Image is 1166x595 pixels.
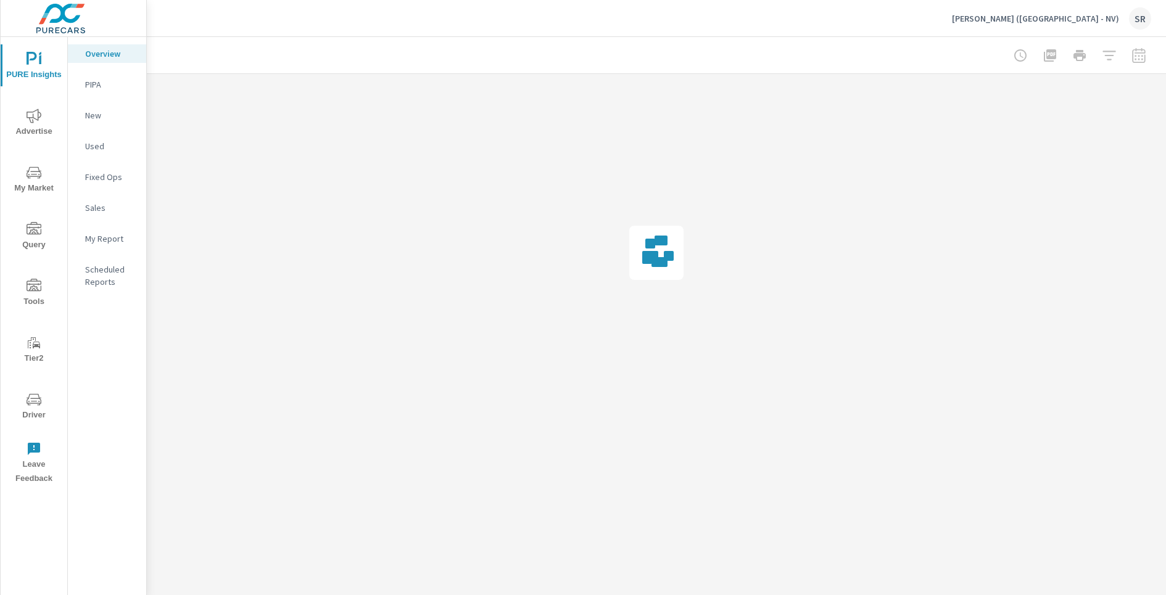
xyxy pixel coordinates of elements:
[85,171,136,183] p: Fixed Ops
[68,106,146,125] div: New
[85,263,136,288] p: Scheduled Reports
[4,222,64,252] span: Query
[68,44,146,63] div: Overview
[85,47,136,60] p: Overview
[4,165,64,195] span: My Market
[68,137,146,155] div: Used
[85,140,136,152] p: Used
[68,168,146,186] div: Fixed Ops
[68,260,146,291] div: Scheduled Reports
[4,392,64,422] span: Driver
[4,335,64,366] span: Tier2
[1,37,67,491] div: nav menu
[68,229,146,248] div: My Report
[4,109,64,139] span: Advertise
[85,109,136,121] p: New
[85,202,136,214] p: Sales
[68,75,146,94] div: PIPA
[4,52,64,82] span: PURE Insights
[85,232,136,245] p: My Report
[1129,7,1151,30] div: SR
[68,199,146,217] div: Sales
[4,279,64,309] span: Tools
[4,441,64,486] span: Leave Feedback
[952,13,1119,24] p: [PERSON_NAME] ([GEOGRAPHIC_DATA] - NV)
[85,78,136,91] p: PIPA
